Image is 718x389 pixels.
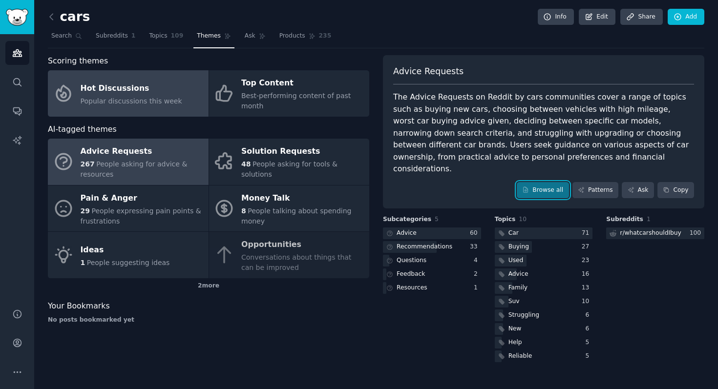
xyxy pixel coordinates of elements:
[474,270,481,279] div: 2
[435,216,439,223] span: 5
[508,338,522,347] div: Help
[508,229,519,238] div: Car
[657,182,694,199] button: Copy
[495,337,593,349] a: Help5
[241,92,351,110] span: Best-performing content of past month
[582,256,593,265] div: 23
[48,316,369,325] div: No posts bookmarked yet
[508,311,539,320] div: Struggling
[193,28,234,48] a: Themes
[48,185,209,232] a: Pain & Anger29People expressing pain points & frustrations
[474,284,481,292] div: 1
[495,350,593,363] a: Reliable5
[393,91,694,175] div: The Advice Requests on Reddit by cars communities cover a range of topics such as buying new cars...
[508,352,532,361] div: Reliable
[690,229,704,238] div: 100
[241,190,364,206] div: Money Talk
[209,185,370,232] a: Money Talk8People talking about spending money
[48,70,209,117] a: Hot DiscussionsPopular discussions this week
[81,160,188,178] span: People asking for advice & resources
[586,338,593,347] div: 5
[383,255,481,267] a: Questions4
[245,32,255,41] span: Ask
[586,311,593,320] div: 6
[474,256,481,265] div: 4
[495,215,516,224] span: Topics
[48,232,209,278] a: Ideas1People suggesting ideas
[470,229,481,238] div: 60
[149,32,167,41] span: Topics
[383,282,481,294] a: Resources1
[197,32,221,41] span: Themes
[495,227,593,240] a: Car71
[572,182,618,199] a: Patterns
[495,309,593,322] a: Struggling6
[495,323,593,335] a: New6
[582,229,593,238] div: 71
[48,55,108,67] span: Scoring themes
[586,325,593,333] div: 6
[96,32,128,41] span: Subreddits
[241,207,351,225] span: People talking about spending money
[582,270,593,279] div: 16
[508,270,528,279] div: Advice
[620,9,662,25] a: Share
[668,9,704,25] a: Add
[495,241,593,253] a: Buying27
[48,278,369,294] div: 2 more
[48,28,85,48] a: Search
[495,255,593,267] a: Used23
[508,284,528,292] div: Family
[241,144,364,160] div: Solution Requests
[397,270,425,279] div: Feedback
[508,243,529,251] div: Buying
[397,284,427,292] div: Resources
[48,300,110,312] span: Your Bookmarks
[620,229,681,238] div: r/ whatcarshouldIbuy
[279,32,305,41] span: Products
[383,227,481,240] a: Advice60
[582,243,593,251] div: 27
[393,65,464,78] span: Advice Requests
[48,139,209,185] a: Advice Requests267People asking for advice & resources
[6,9,28,26] img: GummySearch logo
[495,268,593,281] a: Advice16
[586,352,593,361] div: 5
[81,207,90,215] span: 29
[81,97,182,105] span: Popular discussions this week
[508,297,520,306] div: Suv
[470,243,481,251] div: 33
[383,241,481,253] a: Recommendations33
[606,227,704,240] a: r/whatcarshouldIbuy100
[508,325,522,333] div: New
[146,28,187,48] a: Topics109
[171,32,184,41] span: 109
[508,256,524,265] div: Used
[276,28,335,48] a: Products235
[51,32,72,41] span: Search
[606,215,643,224] span: Subreddits
[209,70,370,117] a: Top ContentBest-performing content of past month
[495,296,593,308] a: Suv10
[209,139,370,185] a: Solution Requests48People asking for tools & solutions
[397,256,426,265] div: Questions
[81,144,204,160] div: Advice Requests
[87,259,170,266] span: People suggesting ideas
[81,207,201,225] span: People expressing pain points & frustrations
[519,216,527,223] span: 10
[383,215,431,224] span: Subcategories
[397,229,417,238] div: Advice
[241,28,269,48] a: Ask
[81,242,170,258] div: Ideas
[81,81,182,96] div: Hot Discussions
[81,160,95,168] span: 267
[81,259,85,266] span: 1
[397,243,452,251] div: Recommendations
[383,268,481,281] a: Feedback2
[241,207,246,215] span: 8
[92,28,139,48] a: Subreddits1
[241,76,364,91] div: Top Content
[582,284,593,292] div: 13
[647,216,651,223] span: 1
[48,9,90,25] h2: cars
